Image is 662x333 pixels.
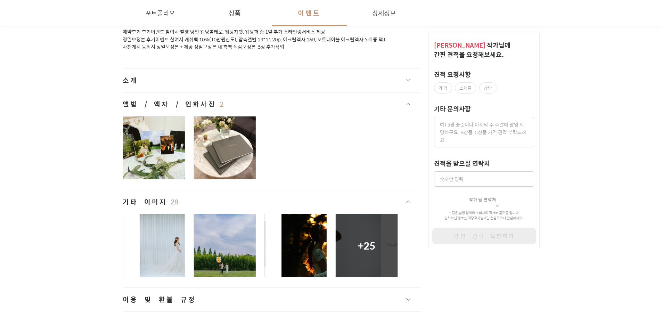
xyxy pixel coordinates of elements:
[335,214,398,277] button: +25
[123,75,139,85] span: 소개
[123,21,422,51] p: 오직 한 커플만을 위한 독점적인 시간과 공간제공 예약후기 후기이벤트 참여시 촬영 당일 웨딩볼레로, 웨딩자켓, 웨딩퍼 중 1벌 추가 스타일링서비스 제공 정밀보정본 후기이벤트 참...
[469,187,499,208] button: 작가님 연락처
[434,159,490,168] label: 견적을 받으실 연락처
[123,190,422,214] button: 기타 이미지28
[46,220,90,238] a: 대화
[123,68,422,92] button: 소개
[455,82,476,94] label: 스케줄
[2,220,46,238] a: 홈
[123,197,167,207] span: 기타 이미지
[434,40,485,50] span: [PERSON_NAME]
[22,231,26,236] span: 홈
[90,220,133,238] a: 설정
[358,238,375,253] div: + 25
[64,231,72,237] span: 대화
[123,99,216,109] span: 앨범 / 액자 / 인화사진
[479,82,497,94] label: 상담
[434,82,452,94] label: 가격
[220,99,223,109] span: 2
[171,196,178,207] span: 28
[432,228,536,244] button: 간편 견적 요청하기
[123,288,422,311] button: 이용 및 환불 규정
[123,295,196,304] span: 이용 및 환불 규정
[434,171,534,187] input: 숫자만 입력
[434,70,471,79] label: 견적 요청사항
[434,210,534,221] p: 프딩은 촬영 업체와 소비자의 직거래 플랫폼 입니다. 입력하신 정보는 해당 작가 님께만 전달되오니 안심하세요.
[107,231,116,236] span: 설정
[123,92,422,116] button: 앨범 / 액자 / 인화사진2
[434,40,510,59] span: 작가 님께 간편 견적을 요청해보세요.
[469,196,496,203] span: 작가님 연락처
[434,104,471,113] label: 기타 문의사항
